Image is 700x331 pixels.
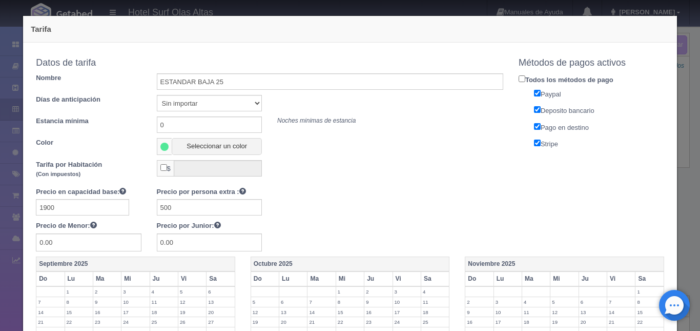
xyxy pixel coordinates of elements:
[336,287,364,297] label: 1
[279,297,307,307] label: 6
[635,287,663,297] label: 1
[207,287,234,297] label: 6
[150,317,178,327] label: 25
[494,307,522,317] label: 10
[157,160,174,177] span: $
[465,317,493,327] label: 16
[421,307,449,317] label: 18
[534,90,541,96] input: Paypal
[93,271,121,286] th: Ma
[251,307,279,317] label: 12
[150,271,178,286] th: Ju
[607,317,635,327] label: 21
[526,104,672,116] label: Deposito bancario
[393,271,421,286] th: Vi
[28,138,149,148] label: Color
[494,317,522,327] label: 17
[534,106,541,113] input: Deposito bancario
[534,140,541,146] input: Stripe
[121,317,149,327] label: 24
[511,73,672,85] label: Todos los métodos de pago
[635,317,663,327] label: 22
[121,307,149,317] label: 17
[579,297,607,307] label: 6
[121,297,149,307] label: 10
[36,271,65,286] th: Do
[336,297,364,307] label: 8
[579,271,607,286] th: Ju
[251,297,279,307] label: 5
[28,95,149,105] label: Días de anticipación
[607,307,635,317] label: 14
[364,307,392,317] label: 16
[494,297,522,307] label: 3
[336,271,364,286] th: Mi
[36,221,96,231] label: Precio de Menor:
[522,297,550,307] label: 4
[607,297,635,307] label: 7
[550,307,578,317] label: 12
[178,287,206,297] label: 5
[607,271,635,286] th: Vi
[307,297,335,307] label: 7
[579,317,607,327] label: 20
[522,271,550,286] th: Ma
[65,271,93,286] th: Lu
[178,307,206,317] label: 19
[279,307,307,317] label: 13
[336,317,364,327] label: 22
[31,24,669,34] h4: Tarifa
[36,297,64,307] label: 7
[65,297,93,307] label: 8
[150,287,178,297] label: 4
[157,187,246,197] label: Precio por persona extra :
[36,171,80,177] small: (Con impuestos)
[65,307,93,317] label: 15
[364,297,392,307] label: 9
[93,287,121,297] label: 2
[36,317,64,327] label: 21
[579,307,607,317] label: 13
[393,287,421,297] label: 3
[251,271,279,286] th: Do
[393,317,421,327] label: 24
[534,123,541,130] input: Pago en destino
[465,297,493,307] label: 2
[157,221,221,231] label: Precio por Junior:
[393,297,421,307] label: 10
[526,88,672,100] label: Paypal
[172,138,262,155] button: Seleccionar un color
[277,117,356,124] i: Noches minimas de estancia
[465,271,493,286] th: Do
[522,317,550,327] label: 18
[364,287,392,297] label: 2
[307,271,336,286] th: Ma
[364,271,393,286] th: Ju
[93,317,121,327] label: 23
[526,121,672,133] label: Pago en destino
[635,307,663,317] label: 15
[635,297,663,307] label: 8
[150,307,178,317] label: 18
[150,297,178,307] label: 11
[519,75,525,82] input: Todos los métodos de pago
[207,307,234,317] label: 20
[93,297,121,307] label: 9
[635,271,664,286] th: Sa
[307,317,335,327] label: 21
[364,317,392,327] label: 23
[550,317,578,327] label: 19
[493,271,522,286] th: Lu
[178,297,206,307] label: 12
[207,297,234,307] label: 13
[36,307,64,317] label: 14
[421,297,449,307] label: 11
[393,307,421,317] label: 17
[279,271,307,286] th: Lu
[251,317,279,327] label: 19
[251,257,449,272] th: Octubre 2025
[279,317,307,327] label: 20
[65,287,93,297] label: 1
[526,138,672,149] label: Stripe
[65,317,93,327] label: 22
